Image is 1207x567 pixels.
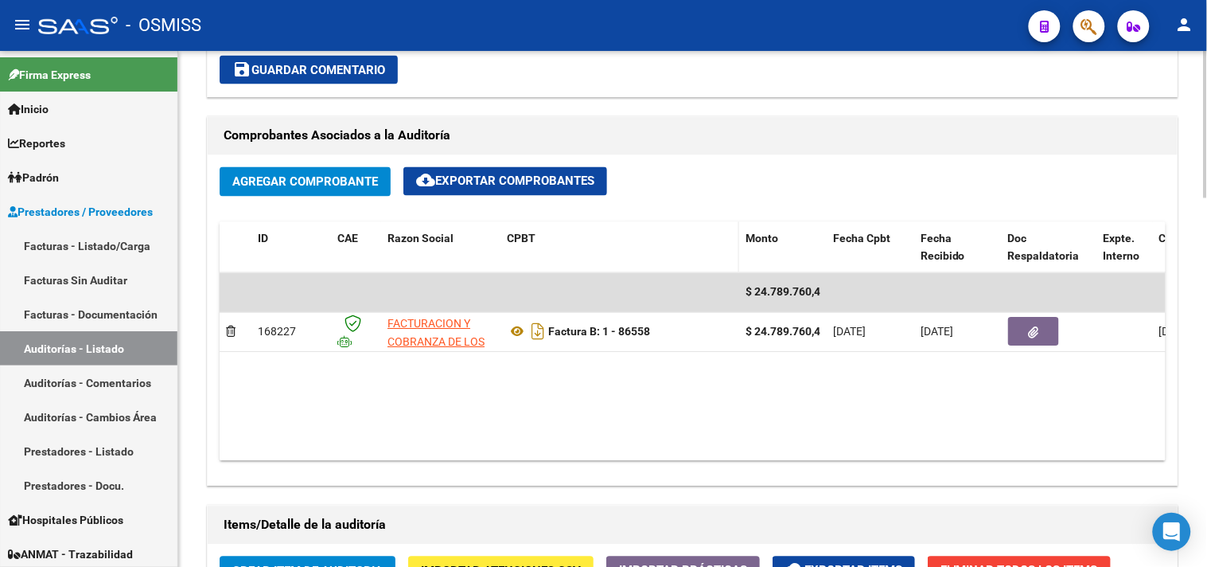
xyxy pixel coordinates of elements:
[1008,233,1080,264] span: Doc Respaldatoria
[914,222,1002,275] datatable-header-cell: Fecha Recibido
[258,326,296,338] span: 168227
[258,233,268,245] span: ID
[8,66,91,84] span: Firma Express
[403,167,607,196] button: Exportar Comprobantes
[8,545,133,563] span: ANMAT - Trazabilidad
[746,233,778,245] span: Monto
[548,326,650,338] strong: Factura B: 1 - 86558
[921,233,965,264] span: Fecha Recibido
[746,326,827,338] strong: $ 24.789.760,45
[331,222,381,275] datatable-header-cell: CAE
[337,233,358,245] span: CAE
[507,233,535,245] span: CPBT
[1153,513,1191,551] div: Open Intercom Messenger
[1104,233,1140,264] span: Expte. Interno
[13,15,32,34] mat-icon: menu
[224,513,1162,538] h1: Items/Detalle de la auditoría
[126,8,201,43] span: - OSMISS
[528,319,548,345] i: Descargar documento
[387,318,485,385] span: FACTURACION Y COBRANZA DE LOS EFECTORES PUBLICOS S.E.
[8,135,65,152] span: Reportes
[416,171,435,190] mat-icon: cloud_download
[251,222,331,275] datatable-header-cell: ID
[232,60,251,79] mat-icon: save
[1159,233,1196,245] span: Creado
[381,222,500,275] datatable-header-cell: Razon Social
[8,511,123,529] span: Hospitales Públicos
[232,175,378,190] span: Agregar Comprobante
[1097,222,1153,275] datatable-header-cell: Expte. Interno
[416,174,594,189] span: Exportar Comprobantes
[232,63,385,77] span: Guardar Comentario
[1159,326,1192,338] span: [DATE]
[500,222,739,275] datatable-header-cell: CPBT
[8,169,59,186] span: Padrón
[387,233,454,245] span: Razon Social
[8,203,153,221] span: Prestadores / Proveedores
[921,326,953,338] span: [DATE]
[833,233,890,245] span: Fecha Cpbt
[739,222,827,275] datatable-header-cell: Monto
[746,286,827,299] span: $ 24.789.760,45
[224,123,1162,149] h1: Comprobantes Asociados a la Auditoría
[833,326,866,338] span: [DATE]
[1002,222,1097,275] datatable-header-cell: Doc Respaldatoria
[827,222,914,275] datatable-header-cell: Fecha Cpbt
[8,100,49,118] span: Inicio
[220,167,391,197] button: Agregar Comprobante
[220,56,398,84] button: Guardar Comentario
[1175,15,1194,34] mat-icon: person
